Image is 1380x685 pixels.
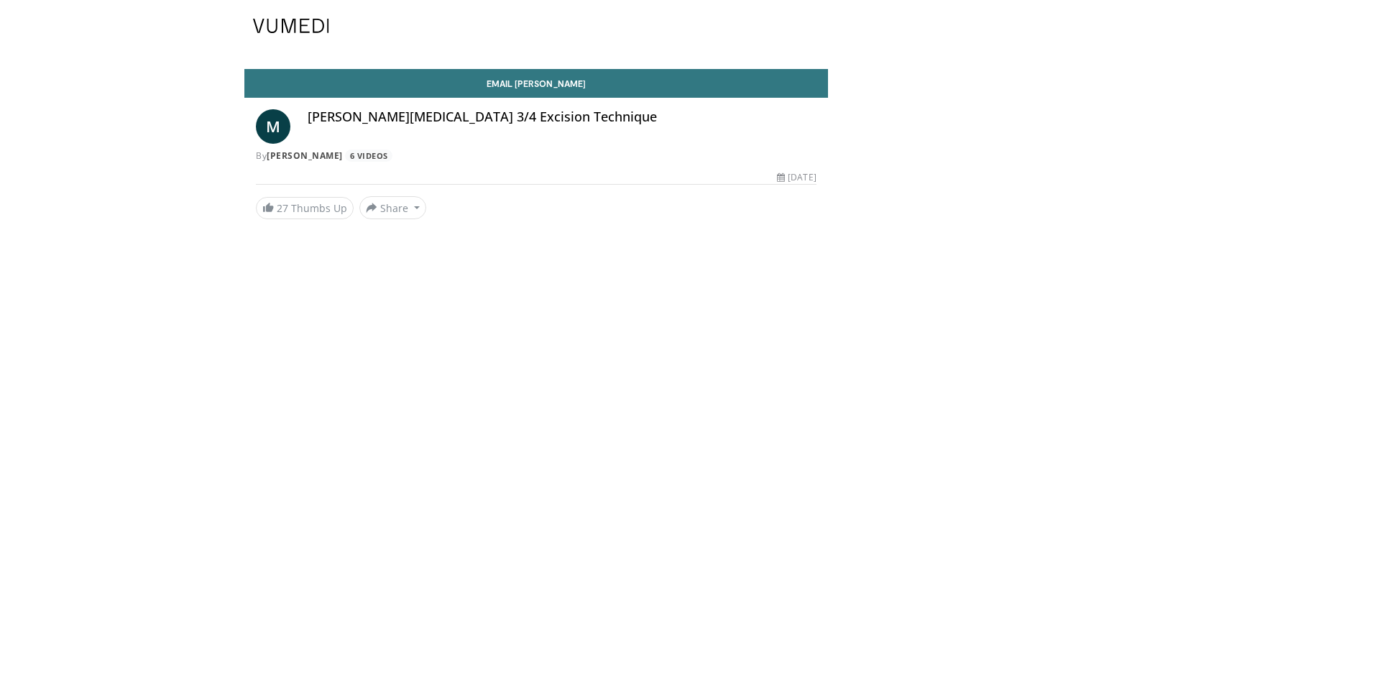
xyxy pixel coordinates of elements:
a: M [256,109,290,144]
button: Share [359,196,426,219]
div: By [256,150,816,162]
a: Email [PERSON_NAME] [244,69,828,98]
div: [DATE] [777,171,816,184]
a: 27 Thumbs Up [256,197,354,219]
h4: [PERSON_NAME][MEDICAL_DATA] 3/4 Excision Technique [308,109,816,125]
img: VuMedi Logo [253,19,329,33]
span: 27 [277,201,288,215]
a: [PERSON_NAME] [267,150,343,162]
a: 6 Videos [345,150,392,162]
